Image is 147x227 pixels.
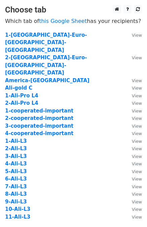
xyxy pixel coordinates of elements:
[125,145,142,152] a: View
[125,176,142,182] a: View
[125,214,142,220] a: View
[5,123,73,129] a: 3-cooperated-important
[5,191,27,197] a: 8-Ali-L3
[5,161,27,167] a: 4-Ali-L3
[132,215,142,220] small: View
[132,207,142,212] small: View
[132,101,142,106] small: View
[125,168,142,174] a: View
[132,78,142,83] small: View
[125,115,142,121] a: View
[132,146,142,151] small: View
[5,32,87,53] a: 1-[GEOGRAPHIC_DATA]-Euro-[GEOGRAPHIC_DATA]-[GEOGRAPHIC_DATA]
[132,108,142,114] small: View
[132,131,142,136] small: View
[5,214,30,220] a: 11-Ali-L3
[125,184,142,190] a: View
[132,154,142,159] small: View
[5,168,27,174] a: 5-Ali-L3
[132,161,142,166] small: View
[5,130,73,136] a: 4-cooperated-important
[125,199,142,205] a: View
[132,116,142,121] small: View
[5,5,142,15] h3: Choose tab
[5,206,30,212] a: 10-Ali-L3
[5,115,73,121] a: 2-cooperated-important
[125,55,142,61] a: View
[5,100,38,106] a: 2-Ali-Pro L4
[125,93,142,99] a: View
[132,55,142,60] small: View
[39,18,87,24] a: this Google Sheet
[125,108,142,114] a: View
[132,139,142,144] small: View
[5,176,27,182] a: 6-Ali-L3
[132,199,142,204] small: View
[125,161,142,167] a: View
[5,138,27,144] a: 1-Ali-L3
[125,191,142,197] a: View
[5,153,27,159] a: 3-Ali-L3
[132,192,142,197] small: View
[5,85,32,91] a: Ali-gold C
[125,206,142,212] a: View
[125,32,142,38] a: View
[125,123,142,129] a: View
[125,77,142,84] a: View
[5,145,27,152] a: 2-Ali-L3
[5,77,89,84] a: America-[GEOGRAPHIC_DATA]
[5,18,142,25] p: Which tab of has your recipients?
[5,184,27,190] a: 7-Ali-L3
[132,33,142,38] small: View
[125,130,142,136] a: View
[132,169,142,174] small: View
[5,108,73,114] a: 1-cooperated-important
[5,199,27,205] a: 9-Ali-L3
[132,93,142,98] small: View
[125,100,142,106] a: View
[132,124,142,129] small: View
[125,153,142,159] a: View
[132,86,142,91] small: View
[125,85,142,91] a: View
[132,184,142,189] small: View
[132,176,142,182] small: View
[5,55,87,76] a: 2-[GEOGRAPHIC_DATA]-Euro-[GEOGRAPHIC_DATA]-[GEOGRAPHIC_DATA]
[5,93,38,99] a: 1-Ali-Pro L4
[125,138,142,144] a: View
